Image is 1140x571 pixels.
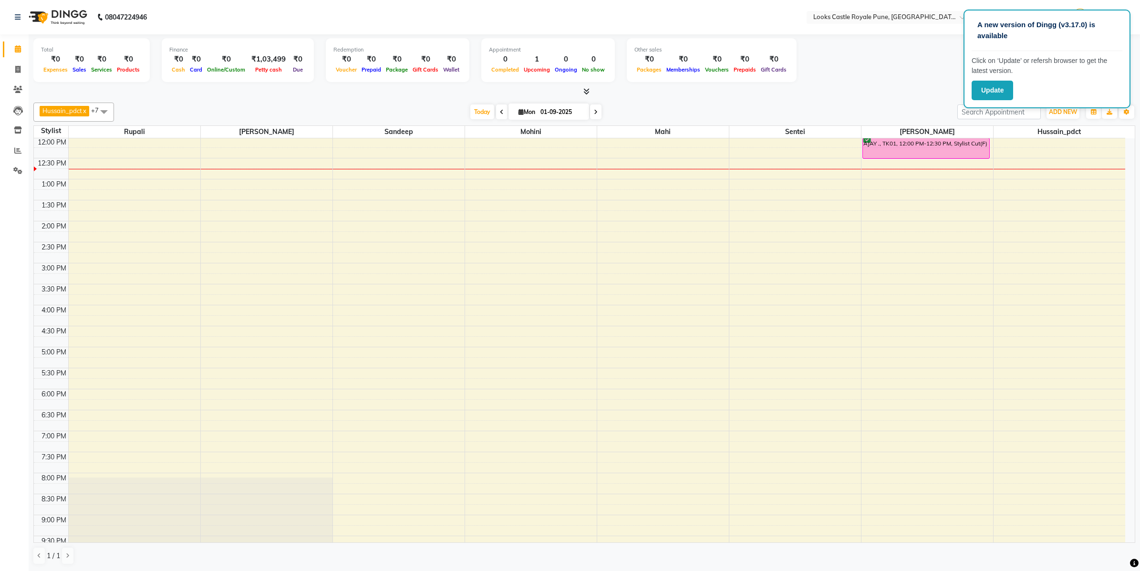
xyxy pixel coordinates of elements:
[24,4,90,31] img: logo
[69,126,200,138] span: Rupali
[187,54,205,65] div: ₹0
[70,54,89,65] div: ₹0
[91,106,106,114] span: +7
[40,326,68,336] div: 4:30 PM
[634,54,664,65] div: ₹0
[89,66,114,73] span: Services
[580,54,607,65] div: 0
[70,66,89,73] span: Sales
[40,305,68,315] div: 4:00 PM
[703,54,731,65] div: ₹0
[40,452,68,462] div: 7:30 PM
[538,105,585,119] input: 2025-09-01
[40,284,68,294] div: 3:30 PM
[169,46,306,54] div: Finance
[977,20,1117,41] p: A new version of Dingg (v3.17.0) is available
[36,137,68,147] div: 12:00 PM
[333,54,359,65] div: ₹0
[521,54,552,65] div: 1
[521,66,552,73] span: Upcoming
[82,107,86,114] a: x
[489,46,607,54] div: Appointment
[40,242,68,252] div: 2:30 PM
[580,66,607,73] span: No show
[40,221,68,231] div: 2:00 PM
[114,54,142,65] div: ₹0
[861,126,993,138] span: [PERSON_NAME]
[731,66,758,73] span: Prepaids
[383,54,410,65] div: ₹0
[40,431,68,441] div: 7:00 PM
[47,551,60,561] span: 1 / 1
[410,66,441,73] span: Gift Cards
[41,46,142,54] div: Total
[187,66,205,73] span: Card
[359,54,383,65] div: ₹0
[34,126,68,136] div: Stylist
[201,126,332,138] span: [PERSON_NAME]
[40,179,68,189] div: 1:00 PM
[516,108,538,115] span: Mon
[410,54,441,65] div: ₹0
[40,389,68,399] div: 6:00 PM
[333,66,359,73] span: Voucher
[290,54,306,65] div: ₹0
[758,66,789,73] span: Gift Cards
[290,66,305,73] span: Due
[40,515,68,525] div: 9:00 PM
[36,158,68,168] div: 12:30 PM
[552,54,580,65] div: 0
[40,347,68,357] div: 5:00 PM
[441,54,462,65] div: ₹0
[383,66,410,73] span: Package
[731,54,758,65] div: ₹0
[972,81,1013,100] button: Update
[105,4,147,31] b: 08047224946
[40,410,68,420] div: 6:30 PM
[1049,108,1077,115] span: ADD NEW
[664,66,703,73] span: Memberships
[597,126,729,138] span: Mahi
[40,368,68,378] div: 5:30 PM
[40,200,68,210] div: 1:30 PM
[1072,9,1088,25] img: Manager
[253,66,284,73] span: Petty cash
[957,104,1041,119] input: Search Appointment
[664,54,703,65] div: ₹0
[758,54,789,65] div: ₹0
[729,126,861,138] span: Sentei
[1047,105,1079,119] button: ADD NEW
[114,66,142,73] span: Products
[333,46,462,54] div: Redemption
[89,54,114,65] div: ₹0
[441,66,462,73] span: Wallet
[634,46,789,54] div: Other sales
[552,66,580,73] span: Ongoing
[489,66,521,73] span: Completed
[169,66,187,73] span: Cash
[40,263,68,273] div: 3:00 PM
[40,494,68,504] div: 8:30 PM
[42,107,82,114] span: Hussain_pdct
[248,54,290,65] div: ₹1,03,499
[994,126,1126,138] span: Hussain_pdct
[40,473,68,483] div: 8:00 PM
[489,54,521,65] div: 0
[40,536,68,546] div: 9:30 PM
[333,126,465,138] span: Sandeep
[465,126,597,138] span: Mohini
[205,66,248,73] span: Online/Custom
[634,66,664,73] span: Packages
[359,66,383,73] span: Prepaid
[863,138,989,158] div: AJAY ., TK01, 12:00 PM-12:30 PM, Stylist Cut(F)
[470,104,494,119] span: Today
[41,54,70,65] div: ₹0
[169,54,187,65] div: ₹0
[205,54,248,65] div: ₹0
[41,66,70,73] span: Expenses
[972,56,1122,76] p: Click on ‘Update’ or refersh browser to get the latest version.
[703,66,731,73] span: Vouchers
